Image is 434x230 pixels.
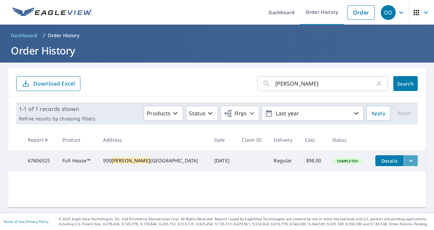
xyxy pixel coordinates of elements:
[366,106,391,121] button: Apply
[26,219,48,224] a: Privacy Policy
[393,76,418,91] button: Search
[33,80,75,87] p: Download Excel
[327,130,370,150] th: Status
[8,30,40,41] a: Dashboard
[147,109,171,117] p: Products
[379,158,400,164] span: Details
[347,5,375,20] a: Order
[209,150,236,171] td: [DATE]
[299,130,327,150] th: Cost
[11,32,38,39] span: Dashboard
[209,130,236,150] th: Date
[57,130,98,150] th: Product
[381,5,396,20] div: DD
[189,109,205,117] p: Status
[186,106,218,121] button: Status
[262,106,363,121] button: Last year
[3,220,48,224] p: |
[275,74,375,93] input: Address, Report #, Claim ID, etc.
[12,7,92,18] img: EV Logo
[224,109,246,118] span: Orgs
[3,219,24,224] a: Terms of Use
[98,130,209,150] th: Address
[48,32,80,39] p: Order History
[8,30,426,41] nav: breadcrumb
[144,106,183,121] button: Products
[59,216,431,227] p: © 2025 Eagle View Technologies, Inc. and Pictometry International Corp. All Rights Reserved. Repo...
[299,150,327,171] td: $98.00
[22,150,57,171] td: 67606525
[236,130,269,150] th: Claim ID
[268,130,299,150] th: Delivery
[22,130,57,150] th: Report #
[399,80,412,87] span: Search
[8,44,426,57] h1: Order History
[19,105,95,113] p: 1-1 of 1 records shown
[372,109,385,118] span: Apply
[57,150,98,171] td: Full House™
[112,157,150,164] mark: [PERSON_NAME]
[404,155,418,166] button: filesDropdownBtn-67606525
[103,157,203,164] div: 900 [GEOGRAPHIC_DATA]
[43,31,45,40] li: /
[273,108,352,119] p: Last year
[16,76,80,91] button: Download Excel
[19,116,95,122] p: Refine results by choosing filters
[333,159,362,163] span: Completed
[221,106,259,121] button: Orgs
[375,155,404,166] button: detailsBtn-67606525
[268,150,299,171] td: Regular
